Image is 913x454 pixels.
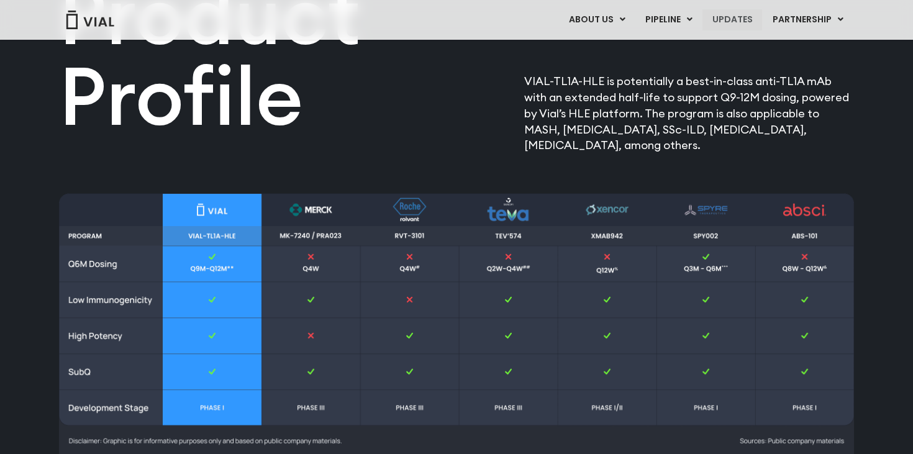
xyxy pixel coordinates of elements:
a: ABOUT USMenu Toggle [559,9,635,30]
a: PIPELINEMenu Toggle [635,9,702,30]
a: PARTNERSHIPMenu Toggle [763,9,853,30]
a: UPDATES [702,9,762,30]
img: Vial Logo [65,11,115,29]
p: VIAL-TL1A-HLE is potentially a best-in-class anti-TL1A mAb with an extended half-life to support ... [524,73,854,153]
